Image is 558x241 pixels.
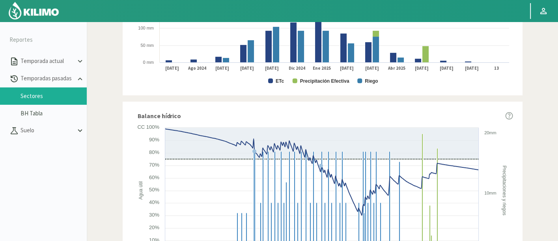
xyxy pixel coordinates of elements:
text: CC 100% [137,124,159,130]
a: BH Tabla [21,110,87,117]
text: 70% [149,162,159,168]
text: 0 mm [143,60,154,65]
text: 10mm [484,191,496,195]
text: Agua útil [138,181,144,200]
text: [DATE] [340,65,354,71]
text: [DATE] [415,65,429,71]
text: Precipitaciones y riegos [502,165,507,215]
text: [DATE] [165,65,179,71]
text: 60% [149,174,159,180]
text: [DATE] [440,65,453,71]
text: 13 [494,65,499,71]
text: 50 mm [140,43,154,48]
img: Kilimo [8,1,60,20]
text: 50% [149,187,159,193]
text: [DATE] [365,65,379,71]
text: Riego [365,78,378,84]
text: ETc [276,78,284,84]
span: Balance hídrico [138,111,181,120]
text: Dic 2024 [289,65,305,71]
text: 20mm [484,130,496,135]
p: Temporadas pasadas [19,74,76,83]
text: Ago 2024 [187,65,206,71]
text: [DATE] [265,65,279,71]
text: [DATE] [215,65,229,71]
text: [DATE] [465,65,478,71]
text: 90% [149,137,159,143]
p: Suelo [19,126,76,135]
a: Sectores [21,93,87,100]
text: [DATE] [240,65,254,71]
text: 30% [149,212,159,218]
text: Abr 2025 [388,65,405,71]
text: 40% [149,199,159,205]
text: 80% [149,149,159,155]
text: 100 mm [138,26,154,30]
text: Ene 2025 [313,65,331,71]
p: Temporada actual [19,57,76,66]
text: Precipitación Efectiva [300,78,349,84]
text: 20% [149,224,159,230]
